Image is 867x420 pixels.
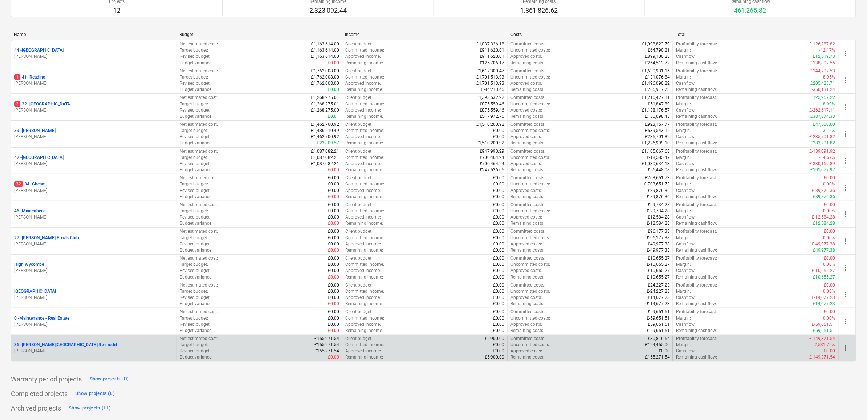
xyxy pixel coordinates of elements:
p: 41 - Reading [14,74,45,80]
p: Client budget : [345,175,373,181]
p: 1,861,826.62 [521,6,558,15]
p: £0.00 [328,220,339,227]
p: £12,519.73 [813,53,835,60]
p: £-29,734.28 [647,208,670,214]
p: £-84,213.46 [481,87,505,93]
div: 44 -[GEOGRAPHIC_DATA][PERSON_NAME] [14,47,174,60]
p: Budget variance : [180,87,213,93]
p: Budget variance : [180,113,213,120]
p: Net estimated cost : [180,175,218,181]
p: Committed income : [345,47,384,53]
p: [PERSON_NAME] [14,107,174,113]
p: Net estimated cost : [180,95,218,101]
p: £0.00 [493,220,505,227]
p: £130,098.43 [645,113,670,120]
p: Approved costs : [511,214,542,220]
p: Cashflow : [676,134,696,140]
p: Revised budget : [180,188,211,194]
p: £0.00 [824,202,835,208]
p: Approved income : [345,188,381,194]
div: 42 -[GEOGRAPHIC_DATA][PERSON_NAME] [14,155,174,167]
span: more_vert [842,344,850,352]
div: 39 -[PERSON_NAME][PERSON_NAME] [14,128,174,140]
p: Profitability forecast : [676,175,717,181]
p: Target budget : [180,74,208,80]
p: 2,323,092.44 [309,6,347,15]
p: £539,543.15 [645,128,670,134]
p: 0.00% [823,208,835,214]
p: £1,510,200.92 [477,140,505,146]
p: £1,462,700.92 [311,134,339,140]
p: Committed costs : [511,95,546,101]
p: £1,462,700.92 [311,121,339,128]
p: Net estimated cost : [180,68,218,74]
p: 8.99% [823,101,835,107]
p: Approved costs : [511,53,542,60]
p: £89,876.36 [813,194,835,200]
p: Budget variance : [180,194,213,200]
p: Target budget : [180,47,208,53]
p: Margin : [676,47,691,53]
p: £-144,707.53 [810,68,835,74]
p: Committed income : [345,128,384,134]
p: £125,257.22 [811,95,835,101]
p: £703,651.73 [645,175,670,181]
p: Remaining costs : [511,87,545,93]
p: Net estimated cost : [180,148,218,155]
p: £0.00 [328,208,339,214]
p: £0.00 [328,181,339,187]
p: £0.00 [328,214,339,220]
p: Approved income : [345,53,381,60]
p: [PERSON_NAME] [14,241,174,247]
p: [PERSON_NAME] [14,268,174,274]
p: Revised budget : [180,134,211,140]
p: [PERSON_NAME] [14,188,174,194]
p: Committed costs : [511,202,546,208]
p: £0.00 [824,175,835,181]
p: £1,087,082.21 [311,161,339,167]
p: £0.00 [328,175,339,181]
p: Profitability forecast : [676,68,717,74]
p: £1,105,667.68 [642,148,670,155]
p: Remaining cashflow : [676,220,717,227]
p: Profitability forecast : [676,121,717,128]
p: £1,268,275.01 [311,95,339,101]
p: 32 - [GEOGRAPHIC_DATA] [14,101,71,107]
p: Budget variance : [180,60,213,66]
p: £191,077.97 [811,167,835,173]
p: £1,762,008.00 [311,68,339,74]
p: £1,163,614.00 [311,41,339,47]
p: £0.00 [493,228,505,235]
p: Committed costs : [511,68,546,74]
p: Remaining costs : [511,220,545,227]
span: more_vert [842,290,850,299]
p: Uncommitted costs : [511,74,550,80]
div: 0 -Maintenance - Real Estate[PERSON_NAME] [14,315,174,328]
p: £1,762,008.00 [311,80,339,87]
p: £1,701,513.93 [477,74,505,80]
p: £0.00 [328,202,339,208]
p: Revised budget : [180,161,211,167]
p: £1,087,082.21 [311,148,339,155]
p: £131,076.84 [645,74,670,80]
p: £1,163,614.00 [311,47,339,53]
p: Client budget : [345,228,373,235]
p: Committed costs : [511,175,546,181]
button: Show projects (0) [73,388,116,400]
p: Uncommitted costs : [511,128,550,134]
p: Margin : [676,208,691,214]
p: Net estimated cost : [180,121,218,128]
p: High Wycombe [14,261,44,268]
p: Approved costs : [511,107,542,113]
span: 1 [14,74,20,80]
p: 3.15% [823,128,835,134]
p: Approved costs : [511,161,542,167]
p: Budget variance : [180,167,213,173]
div: 141 -Reading[PERSON_NAME] [14,74,174,87]
span: 32 [14,181,23,187]
p: £265,917.78 [645,87,670,93]
p: £700,464.24 [480,155,505,161]
p: Remaining income : [345,140,383,146]
p: [PERSON_NAME] [14,134,174,140]
p: £923,157.77 [645,121,670,128]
